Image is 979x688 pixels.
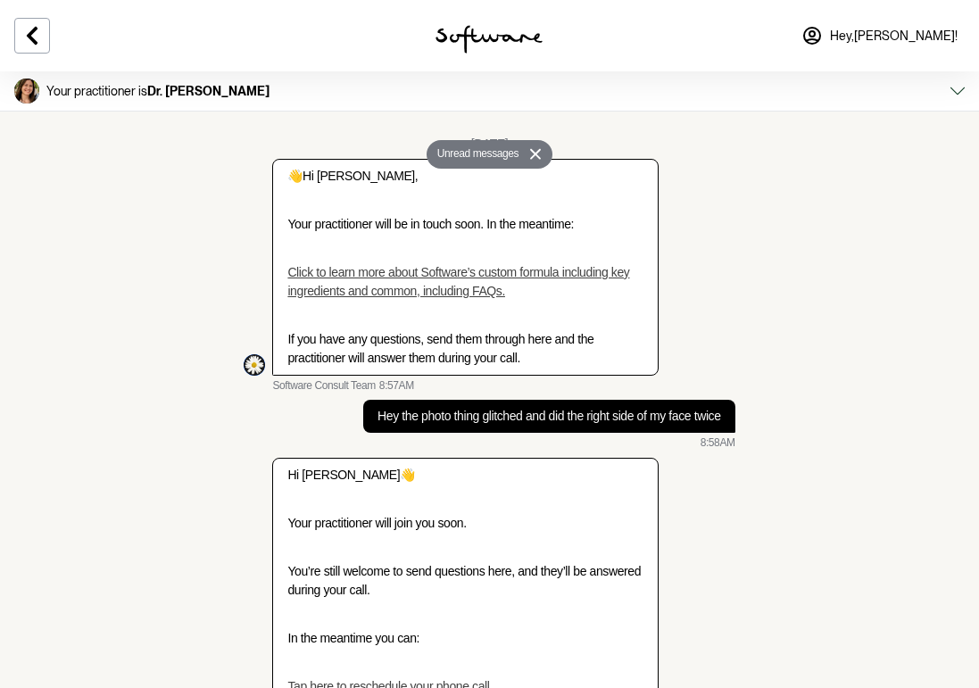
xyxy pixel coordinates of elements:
p: Your practitioner will be in touch soon. In the meantime: [287,215,643,234]
img: S [244,354,265,376]
span: Hey, [PERSON_NAME] ! [830,29,958,44]
p: Hi [PERSON_NAME] [287,466,643,485]
span: Software Consult Team [272,379,375,394]
span: 👋 [287,169,303,183]
p: Hey the photo thing glitched and did the right side of my face twice [377,407,721,426]
span: 👋 [400,468,415,482]
strong: Dr. [PERSON_NAME] [147,84,270,98]
p: Hi [PERSON_NAME], [287,167,643,186]
time: 2024-06-19T22:58:03.208Z [701,436,735,451]
a: Hey,[PERSON_NAME]! [791,14,968,57]
div: [DATE] [471,137,509,152]
p: In the meantime you can: [287,629,643,648]
p: You’re still welcome to send questions here, and they’ll be answered during your call. [287,562,643,600]
button: Unread messages [427,140,524,169]
time: 2024-06-19T22:57:15.815Z [379,379,414,394]
img: Wallace-Hor [14,79,39,104]
a: Click to learn more about Software’s custom formula including key ingredients and common, includi... [287,265,629,298]
p: Your practitioner will join you soon. [287,514,643,533]
p: If you have any questions, send them through here and the practitioner will answer them during yo... [287,330,643,368]
div: Software Consult Team [244,354,265,376]
img: software logo [436,25,543,54]
p: Your practitioner is [46,84,270,99]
